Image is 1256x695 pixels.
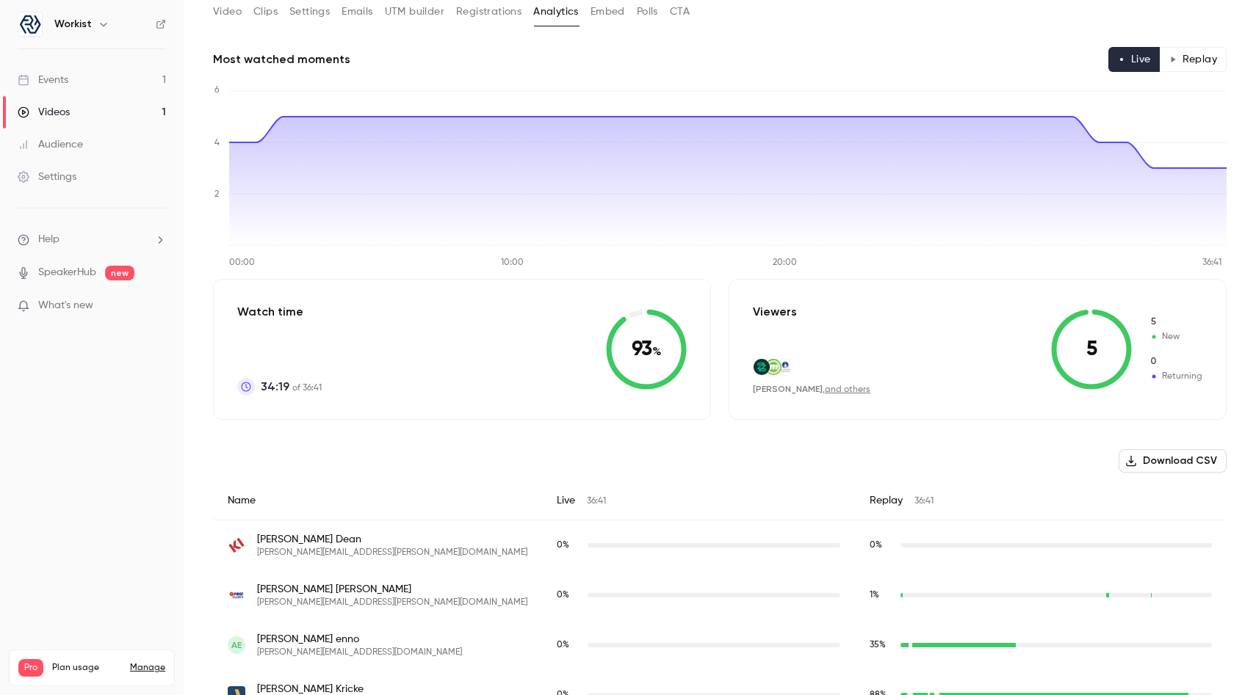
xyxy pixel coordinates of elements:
tspan: 6 [214,86,220,95]
p: Watch time [237,303,322,321]
span: New [1149,316,1202,329]
span: Replay watch time [870,539,893,552]
div: brandon.dudley@firststudentinc.com [213,570,1227,620]
h2: Most watched moments [213,51,350,68]
span: 1 % [870,591,879,600]
button: Live [1108,47,1161,72]
span: Live watch time [557,539,580,552]
li: help-dropdown-opener [18,232,166,247]
p: Viewers [753,303,797,321]
div: Events [18,73,68,87]
iframe: Noticeable Trigger [148,299,166,313]
img: ki.com [228,536,245,554]
div: adam.enno@fxaus.com.au [213,620,1227,670]
img: Workist [18,12,42,36]
tspan: 36:41 [1202,258,1221,267]
span: Live watch time [557,638,580,652]
tspan: 2 [214,190,219,199]
div: angela.dean@ki.com [213,520,1227,571]
span: [PERSON_NAME][EMAIL_ADDRESS][DOMAIN_NAME] [257,647,462,658]
span: Plan usage [52,662,121,674]
button: Replay [1160,47,1227,72]
span: [PERSON_NAME][EMAIL_ADDRESS][PERSON_NAME][DOMAIN_NAME] [257,547,527,558]
div: Audience [18,137,83,152]
span: [PERSON_NAME] Dean [257,532,527,547]
span: What's new [38,298,93,313]
span: Pro [18,659,43,677]
span: ae [231,638,242,652]
span: Returning [1149,370,1202,383]
span: 0 % [557,591,569,600]
span: [PERSON_NAME] enno [257,632,462,647]
span: [PERSON_NAME][EMAIL_ADDRESS][PERSON_NAME][DOMAIN_NAME] [257,597,527,608]
span: Replay watch time [870,638,893,652]
div: Live [542,481,855,520]
span: 0 % [557,541,569,550]
a: and others [825,385,870,394]
button: Download CSV [1119,449,1227,473]
span: new [105,266,134,280]
span: 34:19 [261,378,289,396]
tspan: 20:00 [773,258,797,267]
img: mccue.com [765,359,782,375]
div: Replay [855,481,1227,520]
div: Settings [18,170,76,184]
a: SpeakerHub [38,265,96,280]
tspan: 10:00 [501,258,524,267]
div: Videos [18,105,70,120]
a: Manage [130,662,165,674]
span: Replay watch time [870,589,893,602]
span: 0 % [870,541,882,550]
span: [PERSON_NAME] [753,384,823,394]
img: zuora.com [754,359,770,375]
span: 35 % [870,641,886,649]
p: of 36:41 [261,378,322,396]
tspan: 00:00 [229,258,255,267]
span: 0 % [557,641,569,649]
img: firststudentinc.com [228,586,245,604]
span: 36:41 [587,497,606,506]
span: [PERSON_NAME] [PERSON_NAME] [257,582,527,597]
img: udayton.edu [777,359,793,375]
div: , [753,383,870,396]
h6: Workist [54,17,92,32]
span: Returning [1149,355,1202,368]
tspan: 4 [214,139,220,148]
span: New [1149,330,1202,343]
span: Help [38,232,59,247]
span: 36:41 [914,497,934,506]
div: Name [213,481,542,520]
span: Live watch time [557,589,580,602]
